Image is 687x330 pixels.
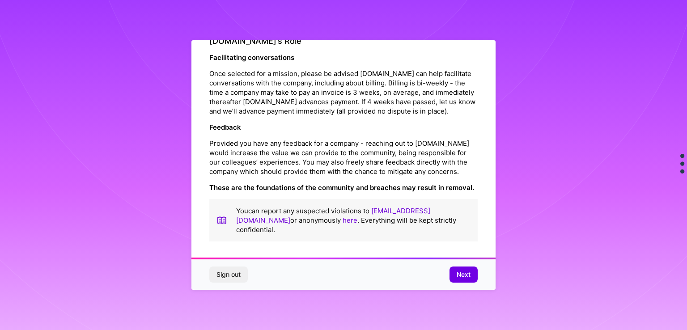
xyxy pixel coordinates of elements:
[209,36,478,46] h4: [DOMAIN_NAME]’s Role
[216,270,241,279] span: Sign out
[209,53,294,62] strong: Facilitating conversations
[209,123,241,131] strong: Feedback
[216,206,227,234] img: book icon
[209,267,248,283] button: Sign out
[209,183,474,192] strong: These are the foundations of the community and breaches may result in removal.
[457,270,471,279] span: Next
[209,69,478,116] p: Once selected for a mission, please be advised [DOMAIN_NAME] can help facilitate conversations wi...
[450,267,478,283] button: Next
[236,207,430,224] a: [EMAIL_ADDRESS][DOMAIN_NAME]
[343,216,357,224] a: here
[209,139,478,176] p: Provided you have any feedback for a company - reaching out to [DOMAIN_NAME] would increase the v...
[236,206,471,234] p: You can report any suspected violations to or anonymously . Everything will be kept strictly conf...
